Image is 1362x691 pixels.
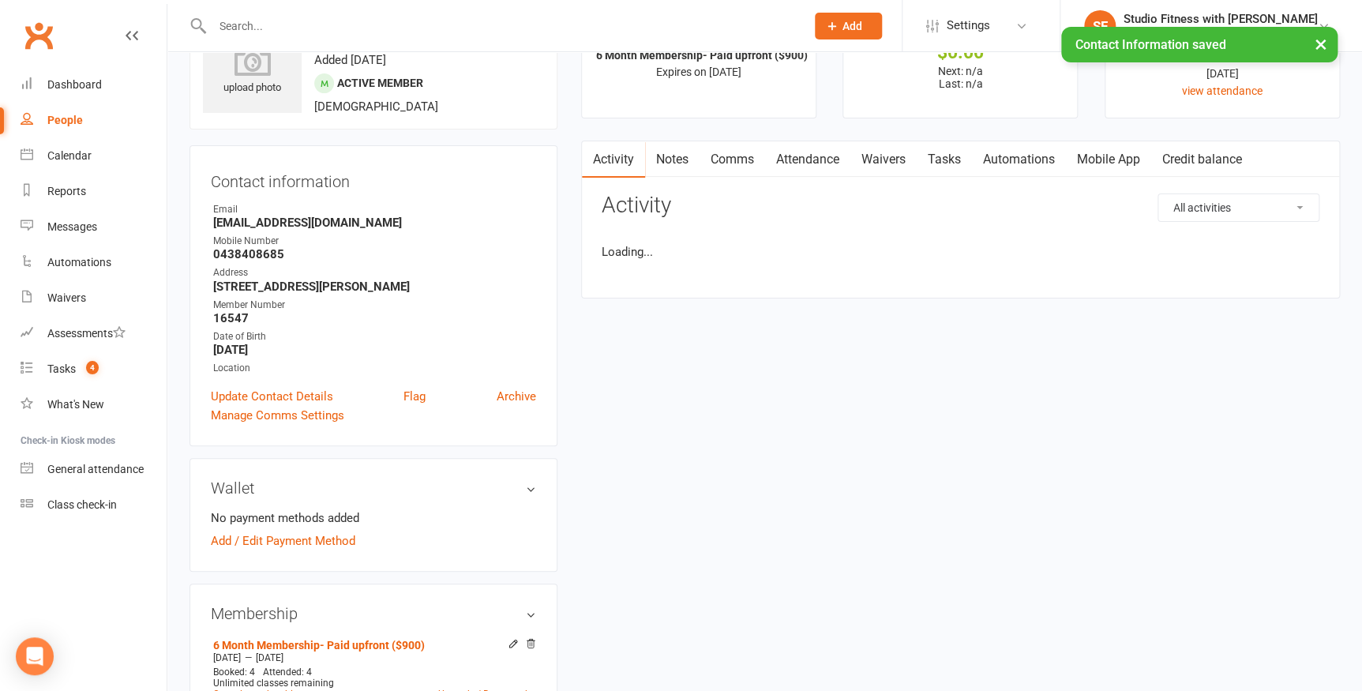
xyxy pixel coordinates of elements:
[314,100,438,114] span: [DEMOGRAPHIC_DATA]
[86,361,99,374] span: 4
[208,15,794,37] input: Search...
[213,329,536,344] div: Date of Birth
[47,498,117,511] div: Class check-in
[21,316,167,351] a: Assessments
[213,234,536,249] div: Mobile Number
[213,216,536,230] strong: [EMAIL_ADDRESS][DOMAIN_NAME]
[213,311,536,325] strong: 16547
[211,605,536,622] h3: Membership
[700,141,765,178] a: Comms
[256,652,283,663] span: [DATE]
[403,387,426,406] a: Flag
[602,193,1319,218] h3: Activity
[16,637,54,675] div: Open Intercom Messenger
[21,138,167,174] a: Calendar
[47,220,97,233] div: Messages
[21,245,167,280] a: Automations
[602,242,1319,261] li: Loading...
[582,141,645,178] a: Activity
[815,13,882,39] button: Add
[1124,26,1318,40] div: Fitness with [PERSON_NAME]
[1182,84,1263,97] a: view attendance
[47,185,86,197] div: Reports
[21,387,167,422] a: What's New
[1307,27,1335,61] button: ×
[917,141,972,178] a: Tasks
[213,361,536,376] div: Location
[47,291,86,304] div: Waivers
[213,280,536,294] strong: [STREET_ADDRESS][PERSON_NAME]
[497,387,536,406] a: Archive
[1120,65,1325,82] div: [DATE]
[21,487,167,523] a: Class kiosk mode
[47,327,126,340] div: Assessments
[21,351,167,387] a: Tasks 4
[211,479,536,497] h3: Wallet
[1151,141,1253,178] a: Credit balance
[213,639,425,652] a: 6 Month Membership- Paid upfront ($900)
[47,362,76,375] div: Tasks
[213,265,536,280] div: Address
[213,202,536,217] div: Email
[213,247,536,261] strong: 0438408685
[47,149,92,162] div: Calendar
[47,256,111,269] div: Automations
[765,141,850,178] a: Attendance
[213,667,255,678] span: Booked: 4
[47,398,104,411] div: What's New
[211,167,536,190] h3: Contact information
[645,141,700,178] a: Notes
[211,406,344,425] a: Manage Comms Settings
[203,44,302,96] div: upload photo
[21,452,167,487] a: General attendance kiosk mode
[213,678,334,689] span: Unlimited classes remaining
[47,78,102,91] div: Dashboard
[1124,12,1318,26] div: Studio Fitness with [PERSON_NAME]
[947,8,990,43] span: Settings
[211,531,355,550] a: Add / Edit Payment Method
[263,667,312,678] span: Attended: 4
[337,77,423,89] span: Active member
[211,387,333,406] a: Update Contact Details
[21,67,167,103] a: Dashboard
[21,103,167,138] a: People
[1066,141,1151,178] a: Mobile App
[1061,27,1338,62] div: Contact Information saved
[972,141,1066,178] a: Automations
[213,652,241,663] span: [DATE]
[1084,10,1116,42] div: SF
[47,463,144,475] div: General attendance
[213,298,536,313] div: Member Number
[842,20,862,32] span: Add
[857,65,1063,90] p: Next: n/a Last: n/a
[213,343,536,357] strong: [DATE]
[656,66,741,78] span: Expires on [DATE]
[211,509,536,528] li: No payment methods added
[47,114,83,126] div: People
[21,209,167,245] a: Messages
[21,174,167,209] a: Reports
[21,280,167,316] a: Waivers
[209,652,536,664] div: —
[19,16,58,55] a: Clubworx
[850,141,917,178] a: Waivers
